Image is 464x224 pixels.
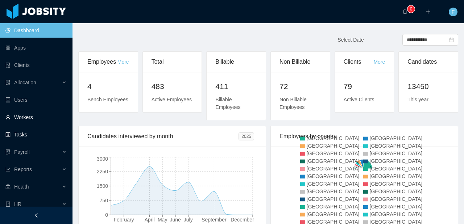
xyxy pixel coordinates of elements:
[14,149,30,155] span: Payroll
[215,97,240,110] span: Billable Employees
[307,158,360,164] span: [GEOGRAPHIC_DATA]
[426,9,431,14] i: icon: plus
[14,80,36,85] span: Allocation
[145,217,155,223] tspan: April
[14,201,21,207] span: HR
[87,126,239,147] div: Candidates interviewed by month
[5,184,11,189] i: icon: medicine-box
[105,212,108,218] tspan: 0
[14,184,29,190] span: Health
[152,52,193,72] div: Total
[370,143,423,149] span: [GEOGRAPHIC_DATA]
[307,135,360,141] span: [GEOGRAPHIC_DATA]
[97,156,108,162] tspan: 3000
[307,196,360,202] span: [GEOGRAPHIC_DATA]
[370,158,423,164] span: [GEOGRAPHIC_DATA]
[307,173,360,179] span: [GEOGRAPHIC_DATA]
[5,127,67,142] a: icon: profileTasks
[117,59,129,65] a: More
[87,97,128,102] span: Bench Employees
[452,8,455,16] span: F
[370,204,423,210] span: [GEOGRAPHIC_DATA]
[5,149,11,155] i: icon: file-protect
[215,52,257,72] div: Billable
[407,52,449,72] div: Candidates
[5,93,67,107] a: icon: robotUsers
[344,52,374,72] div: Clients
[449,37,454,42] i: icon: calendar
[279,52,321,72] div: Non Billable
[307,211,360,217] span: [GEOGRAPHIC_DATA]
[307,143,360,149] span: [GEOGRAPHIC_DATA]
[5,23,67,38] a: icon: pie-chartDashboard
[5,41,67,55] a: icon: appstoreApps
[5,80,11,85] i: icon: solution
[239,132,254,140] span: 2025
[370,135,423,141] span: [GEOGRAPHIC_DATA]
[170,217,181,223] tspan: June
[307,204,360,210] span: [GEOGRAPHIC_DATA]
[307,166,360,172] span: [GEOGRAPHIC_DATA]
[370,166,423,172] span: [GEOGRAPHIC_DATA]
[87,52,117,72] div: Employees
[231,217,254,223] tspan: December
[5,202,11,207] i: icon: book
[344,97,374,102] span: Active Clients
[279,126,449,147] div: Employees by country
[370,181,423,187] span: [GEOGRAPHIC_DATA]
[100,198,108,203] tspan: 750
[5,110,67,124] a: icon: userWorkers
[373,59,385,65] a: More
[87,81,129,92] h2: 4
[370,189,423,194] span: [GEOGRAPHIC_DATA]
[152,81,193,92] h2: 483
[370,173,423,179] span: [GEOGRAPHIC_DATA]
[407,81,449,92] h2: 13450
[402,9,407,14] i: icon: bell
[307,151,360,156] span: [GEOGRAPHIC_DATA]
[307,181,360,187] span: [GEOGRAPHIC_DATA]
[5,167,11,172] i: icon: line-chart
[97,169,108,174] tspan: 2250
[279,81,321,92] h2: 72
[152,97,192,102] span: Active Employees
[184,217,193,223] tspan: July
[279,97,307,110] span: Non Billable Employees
[97,183,108,189] tspan: 1500
[370,196,423,202] span: [GEOGRAPHIC_DATA]
[370,151,423,156] span: [GEOGRAPHIC_DATA]
[344,81,385,92] h2: 79
[307,189,360,194] span: [GEOGRAPHIC_DATA]
[215,81,257,92] h2: 411
[158,217,167,223] tspan: May
[370,211,423,217] span: [GEOGRAPHIC_DATA]
[14,166,32,172] span: Reports
[407,97,428,102] span: This year
[114,217,134,223] tspan: February
[202,217,227,223] tspan: September
[407,5,415,13] sup: 0
[5,58,67,72] a: icon: auditClients
[337,37,364,43] span: Select Date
